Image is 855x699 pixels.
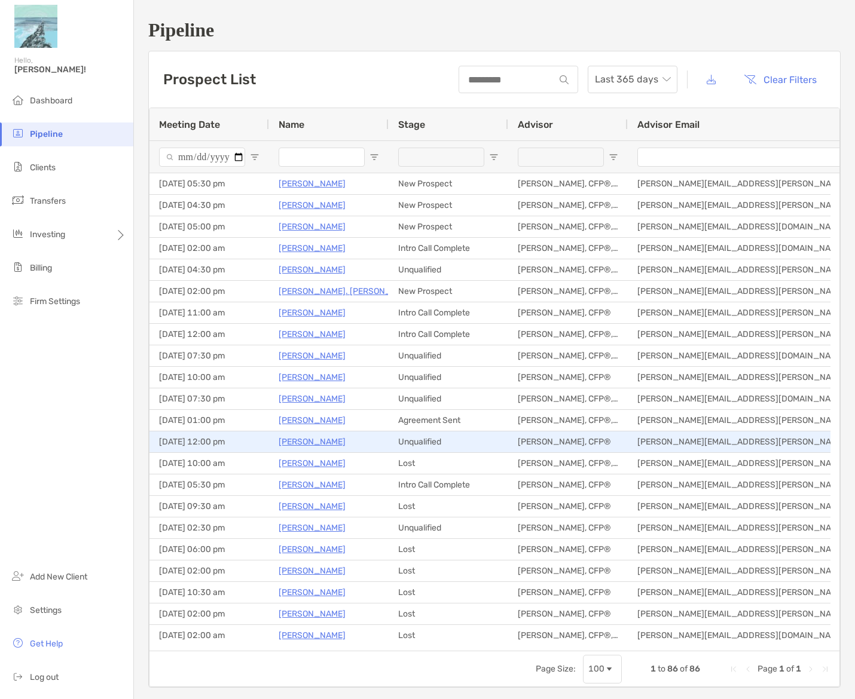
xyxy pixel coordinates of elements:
[595,66,670,93] span: Last 365 days
[149,625,269,646] div: [DATE] 02:00 am
[279,520,346,535] a: [PERSON_NAME]
[758,664,777,674] span: Page
[149,324,269,345] div: [DATE] 12:00 am
[14,5,57,48] img: Zoe Logo
[389,388,508,409] div: Unqualified
[30,572,87,582] span: Add New Client
[508,496,628,517] div: [PERSON_NAME], CFP®
[389,560,508,581] div: Lost
[279,563,346,578] p: [PERSON_NAME]
[149,539,269,560] div: [DATE] 06:00 pm
[11,193,25,207] img: transfers icon
[389,216,508,237] div: New Prospect
[279,606,346,621] p: [PERSON_NAME]
[279,219,346,234] a: [PERSON_NAME]
[389,496,508,517] div: Lost
[279,305,346,320] a: [PERSON_NAME]
[508,388,628,409] div: [PERSON_NAME], CFP®, CHFC®, CDFA
[279,198,346,213] a: [PERSON_NAME]
[149,474,269,495] div: [DATE] 05:30 pm
[279,176,346,191] a: [PERSON_NAME]
[149,259,269,280] div: [DATE] 04:30 pm
[149,388,269,409] div: [DATE] 07:30 pm
[389,173,508,194] div: New Prospect
[735,66,826,93] button: Clear Filters
[30,639,63,649] span: Get Help
[637,119,700,130] span: Advisor Email
[796,664,801,674] span: 1
[508,474,628,495] div: [PERSON_NAME], CFP®
[149,560,269,581] div: [DATE] 02:00 pm
[389,410,508,431] div: Agreement Sent
[279,456,346,471] a: [PERSON_NAME]
[508,345,628,366] div: [PERSON_NAME], CFP®, CHFC®, CDFA
[786,664,794,674] span: of
[279,542,346,557] p: [PERSON_NAME]
[279,348,346,363] a: [PERSON_NAME]
[508,259,628,280] div: [PERSON_NAME], CFP®, CFSLA
[389,302,508,323] div: Intro Call Complete
[279,499,346,514] a: [PERSON_NAME]
[279,327,346,342] a: [PERSON_NAME]
[583,655,622,683] div: Page Size
[658,664,665,674] span: to
[743,664,753,674] div: Previous Page
[609,152,618,162] button: Open Filter Menu
[508,539,628,560] div: [PERSON_NAME], CFP®
[279,628,346,643] a: [PERSON_NAME]
[560,75,569,84] img: input icon
[149,367,269,388] div: [DATE] 10:00 am
[508,173,628,194] div: [PERSON_NAME], CFP®, CFSLA
[508,302,628,323] div: [PERSON_NAME], CFP®
[389,345,508,366] div: Unqualified
[508,625,628,646] div: [PERSON_NAME], CFP®, CHFC®, CDFA
[149,195,269,216] div: [DATE] 04:30 pm
[30,163,56,173] span: Clients
[11,636,25,650] img: get-help icon
[11,226,25,241] img: investing icon
[30,296,80,306] span: Firm Settings
[279,262,346,277] a: [PERSON_NAME]
[389,603,508,624] div: Lost
[149,410,269,431] div: [DATE] 01:00 pm
[279,241,346,256] p: [PERSON_NAME]
[279,119,304,130] span: Name
[11,93,25,107] img: dashboard icon
[14,65,126,75] span: [PERSON_NAME]!
[508,281,628,302] div: [PERSON_NAME], CFP®, CFSLA
[279,585,346,600] p: [PERSON_NAME]
[389,625,508,646] div: Lost
[508,431,628,452] div: [PERSON_NAME], CFP®
[279,370,346,385] a: [PERSON_NAME]
[279,413,346,428] a: [PERSON_NAME]
[11,669,25,683] img: logout icon
[489,152,499,162] button: Open Filter Menu
[398,119,425,130] span: Stage
[508,453,628,474] div: [PERSON_NAME], CFP®, CFSLA
[148,19,841,41] h1: Pipeline
[729,664,738,674] div: First Page
[518,119,553,130] span: Advisor
[279,391,346,406] p: [PERSON_NAME]
[30,263,52,273] span: Billing
[11,293,25,308] img: firm-settings icon
[11,260,25,274] img: billing icon
[389,281,508,302] div: New Prospect
[279,434,346,449] a: [PERSON_NAME]
[279,148,365,167] input: Name Filter Input
[149,173,269,194] div: [DATE] 05:30 pm
[508,582,628,603] div: [PERSON_NAME], CFP®
[588,664,604,674] div: 100
[279,477,346,492] a: [PERSON_NAME]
